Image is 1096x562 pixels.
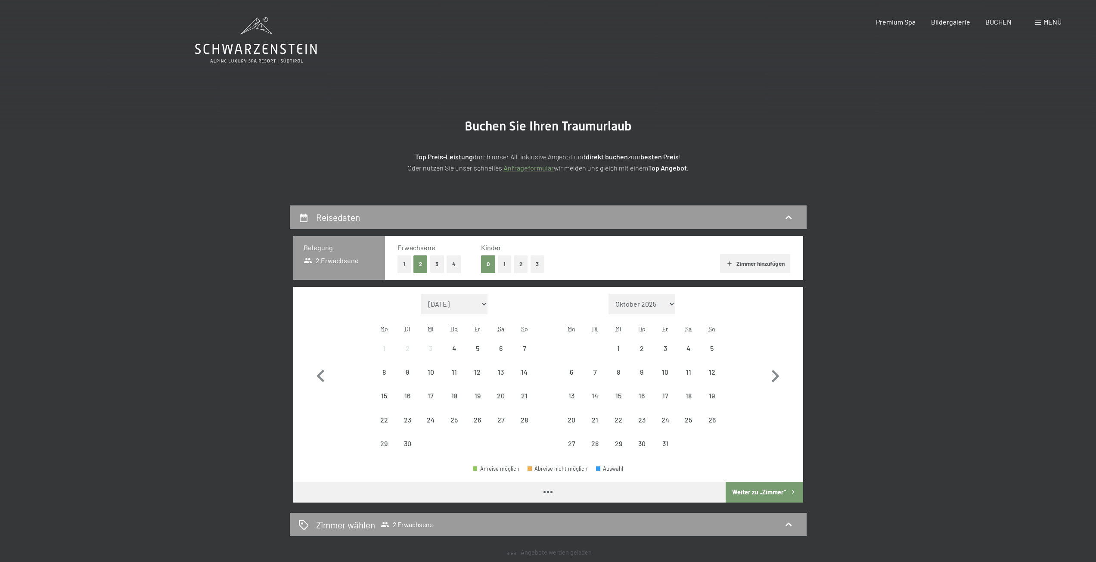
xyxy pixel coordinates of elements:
[396,408,419,431] div: Anreise nicht möglich
[489,408,512,431] div: Sat Sep 27 2025
[584,432,607,455] div: Anreise nicht möglich
[630,408,653,431] div: Thu Oct 23 2025
[450,325,458,332] abbr: Donnerstag
[561,369,582,390] div: 6
[607,408,630,431] div: Wed Oct 22 2025
[465,118,632,134] span: Buchen Sie Ihren Traumurlaub
[428,325,434,332] abbr: Mittwoch
[608,392,629,414] div: 15
[561,440,582,462] div: 27
[420,392,441,414] div: 17
[528,466,588,472] div: Abreise nicht möglich
[653,408,677,431] div: Anreise nicht möglich
[630,384,653,407] div: Anreise nicht möglich
[630,432,653,455] div: Anreise nicht möglich
[607,384,630,407] div: Anreise nicht möglich
[467,369,488,390] div: 12
[631,369,652,390] div: 9
[654,369,676,390] div: 10
[638,325,646,332] abbr: Donnerstag
[512,337,536,360] div: Anreise nicht möglich
[490,392,512,414] div: 20
[931,18,970,26] a: Bildergalerie
[397,440,418,462] div: 30
[653,384,677,407] div: Fri Oct 17 2025
[700,408,723,431] div: Sun Oct 26 2025
[512,384,536,407] div: Sun Sep 21 2025
[489,360,512,384] div: Sat Sep 13 2025
[447,255,461,273] button: 4
[607,432,630,455] div: Wed Oct 29 2025
[489,360,512,384] div: Anreise nicht möglich
[373,337,396,360] div: Mon Sep 01 2025
[608,345,629,366] div: 1
[653,360,677,384] div: Fri Oct 10 2025
[397,416,418,438] div: 23
[596,466,624,472] div: Auswahl
[631,345,652,366] div: 2
[700,384,723,407] div: Anreise nicht möglich
[397,369,418,390] div: 9
[396,432,419,455] div: Tue Sep 30 2025
[304,256,359,265] span: 2 Erwachsene
[630,337,653,360] div: Thu Oct 02 2025
[396,408,419,431] div: Tue Sep 23 2025
[396,337,419,360] div: Anreise nicht möglich
[608,440,629,462] div: 29
[512,384,536,407] div: Anreise nicht möglich
[512,337,536,360] div: Sun Sep 07 2025
[381,520,433,529] span: 2 Erwachsene
[489,337,512,360] div: Sat Sep 06 2025
[678,345,699,366] div: 4
[513,345,535,366] div: 7
[444,369,465,390] div: 11
[677,360,700,384] div: Sat Oct 11 2025
[985,18,1012,26] a: BUCHEN
[396,384,419,407] div: Anreise nicht möglich
[396,337,419,360] div: Tue Sep 02 2025
[584,440,606,462] div: 28
[685,325,692,332] abbr: Samstag
[677,384,700,407] div: Anreise nicht möglich
[678,392,699,414] div: 18
[560,432,583,455] div: Anreise nicht möglich
[763,294,788,456] button: Nächster Monat
[466,384,489,407] div: Fri Sep 19 2025
[677,408,700,431] div: Sat Oct 25 2025
[615,325,621,332] abbr: Mittwoch
[584,392,606,414] div: 14
[701,369,723,390] div: 12
[498,325,504,332] abbr: Samstag
[648,164,689,172] strong: Top Angebot.
[466,408,489,431] div: Anreise nicht möglich
[473,466,519,472] div: Anreise möglich
[700,408,723,431] div: Anreise nicht möglich
[720,254,790,273] button: Zimmer hinzufügen
[420,416,441,438] div: 24
[653,337,677,360] div: Fri Oct 03 2025
[700,384,723,407] div: Sun Oct 19 2025
[584,369,606,390] div: 7
[512,360,536,384] div: Sun Sep 14 2025
[373,432,396,455] div: Mon Sep 29 2025
[700,360,723,384] div: Sun Oct 12 2025
[677,337,700,360] div: Anreise nicht möglich
[653,432,677,455] div: Anreise nicht möglich
[396,360,419,384] div: Tue Sep 09 2025
[373,360,396,384] div: Mon Sep 08 2025
[489,384,512,407] div: Anreise nicht möglich
[513,392,535,414] div: 21
[380,325,388,332] abbr: Montag
[584,360,607,384] div: Anreise nicht möglich
[653,337,677,360] div: Anreise nicht möglich
[700,337,723,360] div: Sun Oct 05 2025
[467,345,488,366] div: 5
[443,408,466,431] div: Anreise nicht möglich
[513,369,535,390] div: 14
[466,384,489,407] div: Anreise nicht möglich
[503,164,554,172] a: Anfrageformular
[467,416,488,438] div: 26
[443,337,466,360] div: Thu Sep 04 2025
[1043,18,1062,26] span: Menü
